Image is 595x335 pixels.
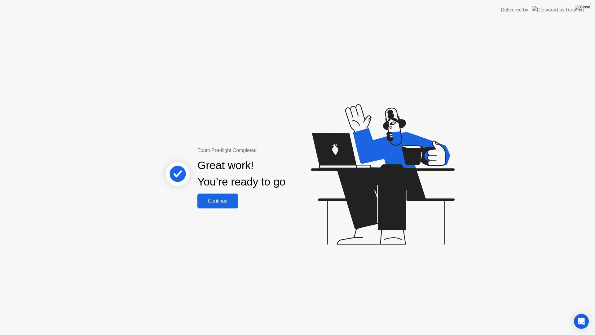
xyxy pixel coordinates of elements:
div: Exam Pre-flight Completed [197,147,325,154]
div: Open Intercom Messenger [574,314,589,329]
div: Delivered by [501,6,528,14]
div: Continue [199,198,236,204]
img: Close [575,5,590,10]
div: Great work! You’re ready to go [197,157,285,190]
button: Continue [197,194,238,208]
img: Delivered by Rosalyn [532,6,584,13]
